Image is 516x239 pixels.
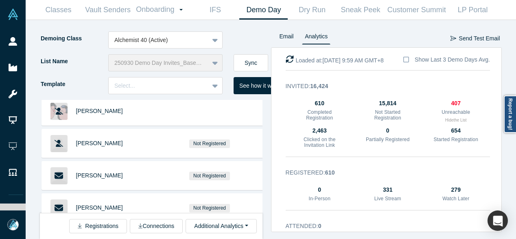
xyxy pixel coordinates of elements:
a: [PERSON_NAME] [76,140,123,146]
button: Sync [234,54,268,71]
a: Classes [34,0,83,20]
button: Send Test Email [450,31,501,46]
a: Customer Summit [385,0,448,20]
a: [PERSON_NAME] [76,172,123,179]
label: Demoing Class [40,31,108,46]
a: Email [277,31,297,44]
div: 331 [365,186,411,194]
a: Dry Run [288,0,336,20]
div: 407 [433,99,479,108]
strong: 16,424 [310,83,328,89]
h3: Clicked on the Invitation Link [297,137,342,148]
a: [PERSON_NAME] [76,204,123,211]
a: [PERSON_NAME] [76,108,123,114]
a: Report a bug! [504,95,516,133]
a: LP Portal [448,0,497,20]
strong: 610 [325,169,335,176]
button: See how it works [234,77,288,94]
div: Loaded at: [DATE] 9:59 AM GMT+8 [286,55,384,65]
button: Registrations [69,219,127,233]
a: Sneak Peek [336,0,385,20]
h3: Registered : [286,168,479,177]
div: 654 [433,126,479,135]
a: Vault Senders [83,0,133,20]
div: 15,814 [365,99,411,108]
span: Not Registered [189,139,230,148]
h3: Invited : [286,82,479,91]
button: Connections [130,219,183,233]
h3: Attended : [286,222,479,230]
div: Show Last 3 Demo Days Avg. [415,55,490,64]
strong: 0 [318,223,321,229]
img: Mia Scott's Account [7,219,19,230]
div: 610 [297,99,342,108]
img: Alchemist Vault Logo [7,9,19,20]
a: IFS [191,0,239,20]
a: Onboarding [133,0,191,19]
h3: Watch Later [433,196,479,201]
a: Demo Day [239,0,288,20]
h3: In-Person [297,196,342,201]
div: 0 [297,186,342,194]
span: Not Registered [189,204,230,212]
label: Template [40,77,108,91]
div: 279 [433,186,479,194]
h3: Not Started Registration [365,109,411,121]
div: 2,463 [297,126,342,135]
h3: Unreachable [433,109,479,115]
h3: Completed Registration [297,109,342,121]
h3: Partially Registered [365,137,411,142]
button: Hidethe List [445,117,467,123]
span: Not Registered [189,172,230,180]
button: Additional Analytics [186,219,256,233]
label: List Name [40,54,108,69]
a: Analytics [302,31,330,44]
div: 0 [365,126,411,135]
h3: Live Stream [365,196,411,201]
h3: Started Registration [433,137,479,142]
